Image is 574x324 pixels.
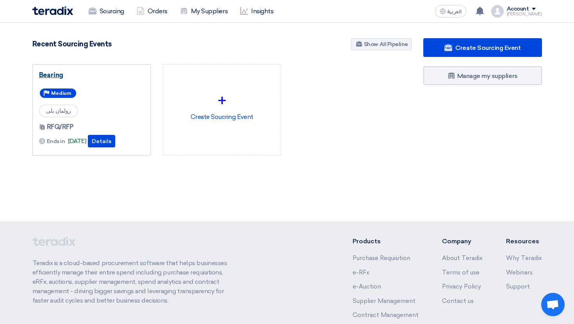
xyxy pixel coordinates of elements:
[82,3,130,20] a: Sourcing
[353,283,381,290] a: e-Auction
[32,6,73,15] img: Teradix logo
[353,269,369,276] a: e-RFx
[541,293,565,316] div: Open chat
[442,283,481,290] a: Privacy Policy
[442,269,480,276] a: Terms of use
[32,40,112,48] h4: Recent Sourcing Events
[442,297,474,305] a: Contact us
[174,3,234,20] a: My Suppliers
[506,237,542,246] li: Resources
[169,89,275,112] div: +
[234,3,280,20] a: Insights
[353,237,419,246] li: Products
[47,137,65,145] span: Ends in
[506,283,530,290] a: Support
[130,3,174,20] a: Orders
[423,66,542,85] a: Manage my suppliers
[442,237,483,246] li: Company
[435,5,466,18] button: العربية
[351,38,412,50] a: Show All Pipeline
[506,255,542,262] a: Why Teradix
[447,9,462,14] span: العربية
[353,255,410,262] a: Purchase Requisition
[491,5,504,18] img: profile_test.png
[169,71,275,140] div: Create Soucring Event
[39,104,78,117] span: رولمان بلى
[442,255,483,262] a: About Teradix
[506,269,533,276] a: Webinars
[507,6,529,12] div: Account
[353,297,415,305] a: Supplier Management
[88,135,115,147] button: Details
[68,137,86,146] span: [DATE]
[507,12,542,16] div: [PERSON_NAME]
[47,122,74,132] span: RFQ/RFP
[51,90,71,96] span: Medium
[39,71,144,79] a: Bearing
[32,258,236,305] p: Teradix is a cloud-based procurement software that helps businesses efficiently manage their enti...
[455,44,521,51] span: Create Sourcing Event
[353,312,419,319] a: Contract Management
